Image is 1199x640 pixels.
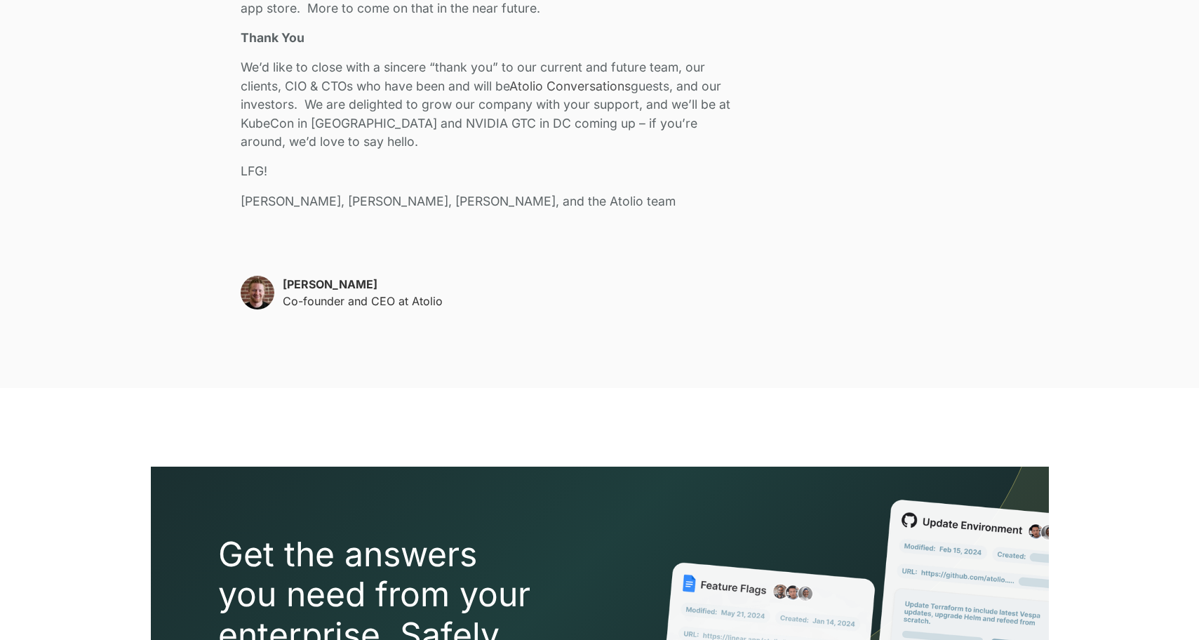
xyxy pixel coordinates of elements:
[283,276,443,293] p: [PERSON_NAME]
[241,192,742,211] p: [PERSON_NAME], [PERSON_NAME], [PERSON_NAME], and the Atolio team
[241,30,304,45] strong: Thank You
[509,79,631,93] a: Atolio Conversations
[283,293,443,309] p: Co-founder and CEO at Atolio
[241,222,742,240] p: ‍
[241,162,742,180] p: LFG!
[1129,573,1199,640] iframe: Chat Widget
[241,58,742,151] p: We’d like to close with a sincere “thank you” to our current and future team, our clients, CIO & ...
